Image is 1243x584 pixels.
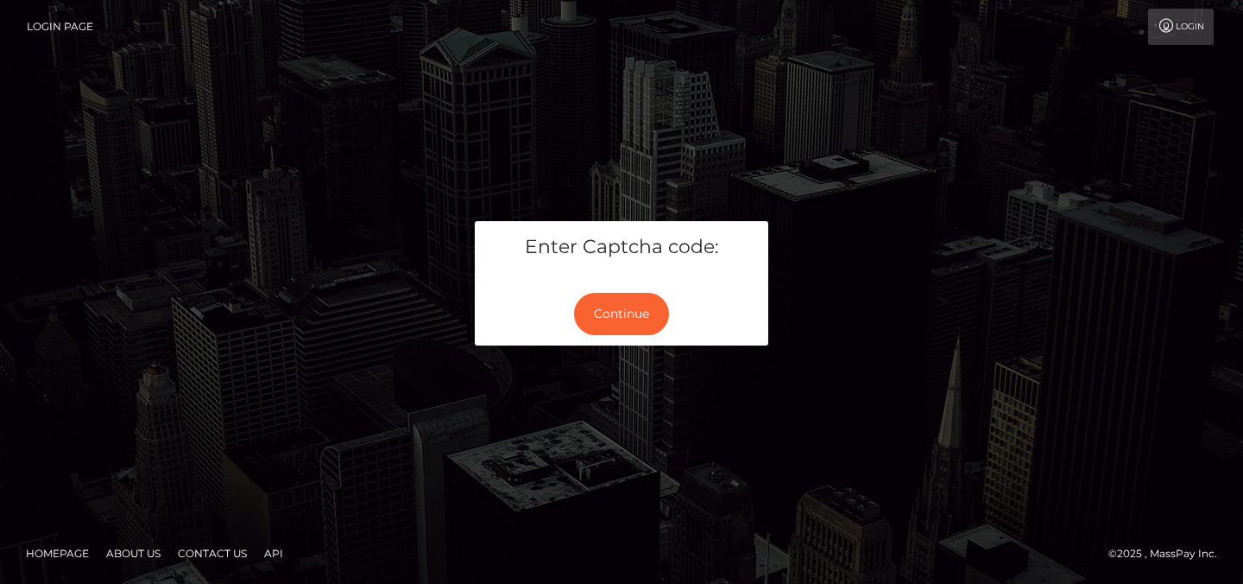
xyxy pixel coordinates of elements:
a: API [257,540,290,567]
button: Continue [574,293,669,335]
div: © 2025 , MassPay Inc. [1108,544,1230,563]
a: Login [1148,9,1214,45]
a: About Us [99,540,167,567]
a: Login Page [27,9,93,45]
h5: Enter Captcha code: [488,234,755,261]
a: Homepage [19,540,96,567]
a: Contact Us [171,540,254,567]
